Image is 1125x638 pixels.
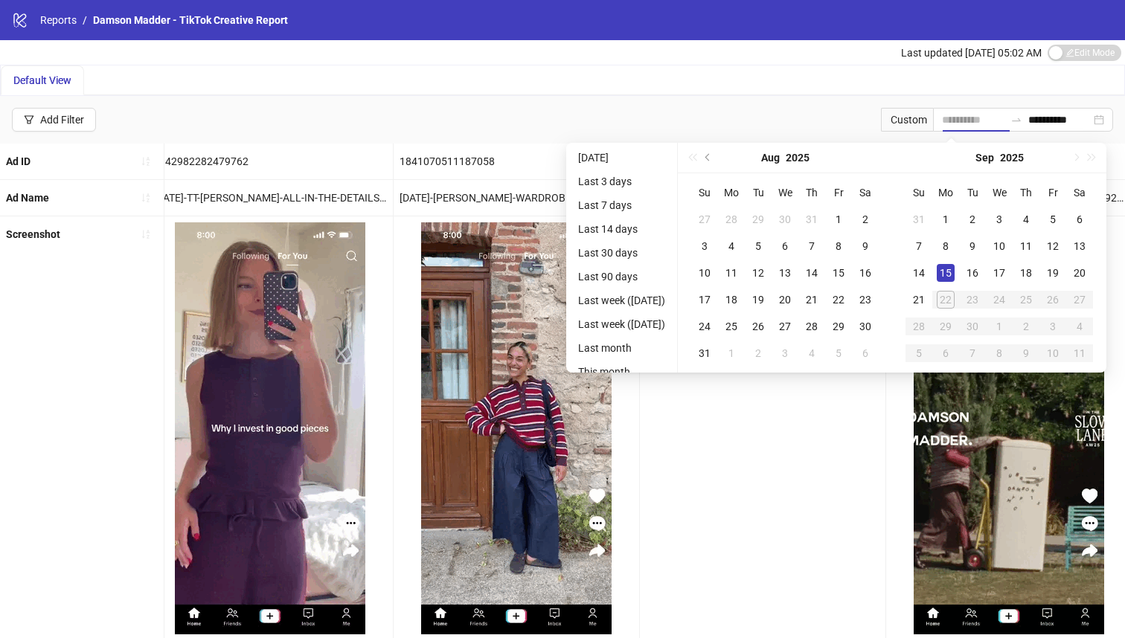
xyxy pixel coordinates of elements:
[910,237,928,255] div: 7
[852,260,879,286] td: 2025-08-16
[1066,179,1093,206] th: Sa
[1017,210,1035,228] div: 4
[1066,313,1093,340] td: 2025-10-04
[776,237,794,255] div: 6
[932,233,959,260] td: 2025-09-08
[749,210,767,228] div: 29
[786,143,810,173] button: Choose a year
[932,260,959,286] td: 2025-09-15
[964,237,981,255] div: 9
[1044,264,1062,282] div: 19
[1071,264,1089,282] div: 20
[906,340,932,367] td: 2025-10-05
[856,210,874,228] div: 2
[881,108,933,132] div: Custom
[1017,291,1035,309] div: 25
[572,363,671,381] li: This month
[722,291,740,309] div: 18
[830,264,847,282] div: 15
[798,340,825,367] td: 2025-09-04
[1010,114,1022,126] span: swap-right
[803,291,821,309] div: 21
[852,286,879,313] td: 2025-08-23
[901,47,1042,59] span: Last updated [DATE] 05:02 AM
[749,291,767,309] div: 19
[798,286,825,313] td: 2025-08-21
[830,318,847,335] div: 29
[722,237,740,255] div: 4
[6,228,60,240] b: Screenshot
[1017,264,1035,282] div: 18
[696,237,714,255] div: 3
[1010,114,1022,126] span: to
[718,286,745,313] td: 2025-08-18
[1044,237,1062,255] div: 12
[1013,260,1039,286] td: 2025-09-18
[12,108,96,132] button: Add Filter
[1013,179,1039,206] th: Th
[141,229,151,239] span: sort-ascending
[691,260,718,286] td: 2025-08-10
[1013,233,1039,260] td: 2025-09-11
[1044,344,1062,362] div: 10
[959,313,986,340] td: 2025-09-30
[1039,286,1066,313] td: 2025-09-26
[856,318,874,335] div: 30
[910,344,928,362] div: 5
[572,196,671,214] li: Last 7 days
[856,291,874,309] div: 23
[803,210,821,228] div: 31
[852,340,879,367] td: 2025-09-06
[572,244,671,262] li: Last 30 days
[1039,313,1066,340] td: 2025-10-03
[572,291,671,309] li: Last week ([DATE])
[83,12,87,28] li: /
[691,206,718,233] td: 2025-07-27
[937,318,955,335] div: 29
[572,339,671,357] li: Last month
[975,143,994,173] button: Choose a month
[964,291,981,309] div: 23
[830,237,847,255] div: 8
[1013,286,1039,313] td: 2025-09-25
[691,313,718,340] td: 2025-08-24
[572,220,671,238] li: Last 14 days
[772,286,798,313] td: 2025-08-20
[696,318,714,335] div: 24
[691,286,718,313] td: 2025-08-17
[986,286,1013,313] td: 2025-09-24
[696,344,714,362] div: 31
[906,206,932,233] td: 2025-08-31
[1039,340,1066,367] td: 2025-10-10
[772,260,798,286] td: 2025-08-13
[852,206,879,233] td: 2025-08-02
[745,313,772,340] td: 2025-08-26
[572,173,671,190] li: Last 3 days
[937,264,955,282] div: 15
[1039,260,1066,286] td: 2025-09-19
[394,180,639,216] div: [DATE]-[PERSON_NAME]-WARDROBE-ESSENTIALS-TT_EN_VID_CP_21082025_F_CC_SC13_None_TT_SEARCH_BRAND
[1071,210,1089,228] div: 6
[1066,233,1093,260] td: 2025-09-13
[959,179,986,206] th: Tu
[13,74,71,86] span: Default View
[937,291,955,309] div: 22
[906,260,932,286] td: 2025-09-14
[798,206,825,233] td: 2025-07-31
[803,264,821,282] div: 14
[852,233,879,260] td: 2025-08-09
[910,318,928,335] div: 28
[40,114,84,126] div: Add Filter
[572,149,671,167] li: [DATE]
[906,179,932,206] th: Su
[1066,286,1093,313] td: 2025-09-27
[776,210,794,228] div: 30
[932,313,959,340] td: 2025-09-29
[718,313,745,340] td: 2025-08-25
[856,264,874,282] div: 16
[990,318,1008,335] div: 1
[722,318,740,335] div: 25
[825,179,852,206] th: Fr
[745,340,772,367] td: 2025-09-02
[1071,318,1089,335] div: 4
